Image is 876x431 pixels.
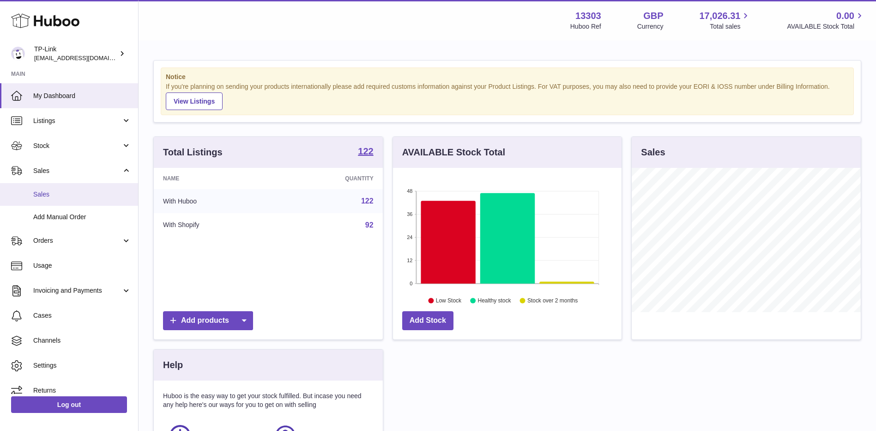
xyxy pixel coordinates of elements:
span: Listings [33,117,121,125]
span: Cases [33,311,131,320]
span: My Dashboard [33,92,131,100]
text: Healthy stock [477,297,511,304]
span: Settings [33,361,131,370]
th: Name [154,168,277,189]
strong: 122 [358,147,373,156]
a: 0.00 AVAILABLE Stock Total [787,10,865,31]
a: 122 [361,197,374,205]
text: 36 [407,211,412,217]
span: [EMAIL_ADDRESS][DOMAIN_NAME] [34,54,136,62]
strong: Notice [166,73,849,81]
span: Usage [33,261,131,270]
th: Quantity [277,168,382,189]
td: With Huboo [154,189,277,213]
td: With Shopify [154,213,277,237]
span: 17,026.31 [699,10,740,22]
a: Add products [163,311,253,330]
a: Log out [11,396,127,413]
a: 17,026.31 Total sales [699,10,751,31]
text: 0 [410,281,412,286]
text: 12 [407,258,412,263]
strong: 13303 [575,10,601,22]
span: Stock [33,142,121,150]
div: Huboo Ref [570,22,601,31]
text: Stock over 2 months [527,297,578,304]
a: 92 [365,221,374,229]
p: Huboo is the easy way to get your stock fulfilled. But incase you need any help here's our ways f... [163,392,374,409]
span: AVAILABLE Stock Total [787,22,865,31]
h3: AVAILABLE Stock Total [402,146,505,159]
h3: Total Listings [163,146,223,159]
span: Sales [33,190,131,199]
a: 122 [358,147,373,158]
text: 24 [407,234,412,240]
span: Returns [33,386,131,395]
h3: Help [163,359,183,371]
text: Low Stock [436,297,462,304]
strong: GBP [643,10,663,22]
div: TP-Link [34,45,117,62]
a: Add Stock [402,311,453,330]
span: Sales [33,166,121,175]
h3: Sales [641,146,665,159]
span: Orders [33,236,121,245]
div: If you're planning on sending your products internationally please add required customs informati... [166,82,849,110]
span: Total sales [710,22,751,31]
span: 0.00 [836,10,854,22]
div: Currency [637,22,664,31]
span: Channels [33,336,131,345]
text: 48 [407,188,412,194]
span: Add Manual Order [33,213,131,222]
a: View Listings [166,92,223,110]
span: Invoicing and Payments [33,286,121,295]
img: gaby.chen@tp-link.com [11,47,25,61]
